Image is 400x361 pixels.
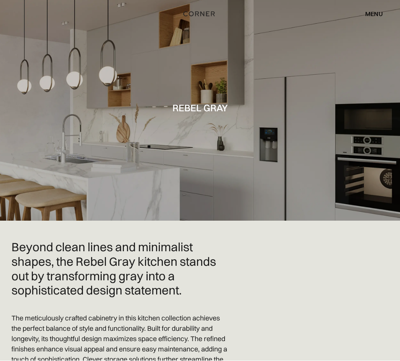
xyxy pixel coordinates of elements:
[173,9,227,19] a: home
[358,8,383,21] div: menu
[365,11,383,17] div: menu
[11,240,228,298] h2: Beyond clean lines and minimalist shapes, the Rebel Gray kitchen stands out by transforming gray ...
[172,103,228,113] h1: Rebel Gray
